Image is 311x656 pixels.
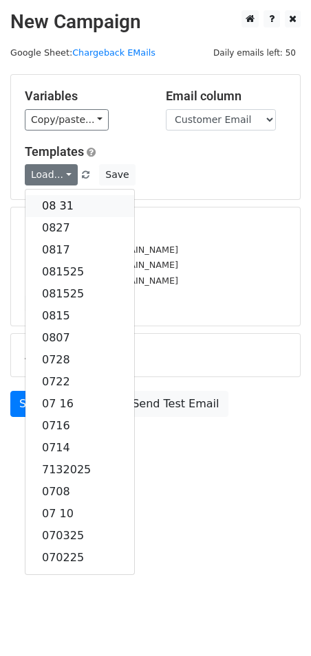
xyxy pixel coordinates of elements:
[25,221,286,236] h5: 13 Recipients
[25,89,145,104] h5: Variables
[123,391,228,417] a: Send Test Email
[25,217,134,239] a: 0827
[25,371,134,393] a: 0722
[208,47,301,58] a: Daily emails left: 50
[25,245,178,255] small: [EMAIL_ADDRESS][DOMAIN_NAME]
[25,547,134,569] a: 070225
[25,164,78,185] a: Load...
[25,393,134,415] a: 07 16
[25,525,134,547] a: 070325
[25,327,134,349] a: 0807
[25,459,134,481] a: 7132025
[25,239,134,261] a: 0817
[25,437,134,459] a: 0714
[25,481,134,503] a: 0708
[166,89,286,104] h5: Email column
[25,503,134,525] a: 07 10
[25,349,134,371] a: 0728
[25,415,134,437] a: 0716
[25,283,134,305] a: 081525
[25,305,134,327] a: 0815
[10,391,56,417] a: Send
[25,144,84,159] a: Templates
[25,348,286,363] h5: Advanced
[25,260,178,270] small: [EMAIL_ADDRESS][DOMAIN_NAME]
[25,195,134,217] a: 08 31
[25,109,109,131] a: Copy/paste...
[10,10,301,34] h2: New Campaign
[72,47,155,58] a: Chargeback EMails
[242,590,311,656] iframe: Chat Widget
[99,164,135,185] button: Save
[25,261,134,283] a: 081525
[10,47,155,58] small: Google Sheet:
[208,45,301,60] span: Daily emails left: 50
[25,275,178,286] small: [EMAIL_ADDRESS][DOMAIN_NAME]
